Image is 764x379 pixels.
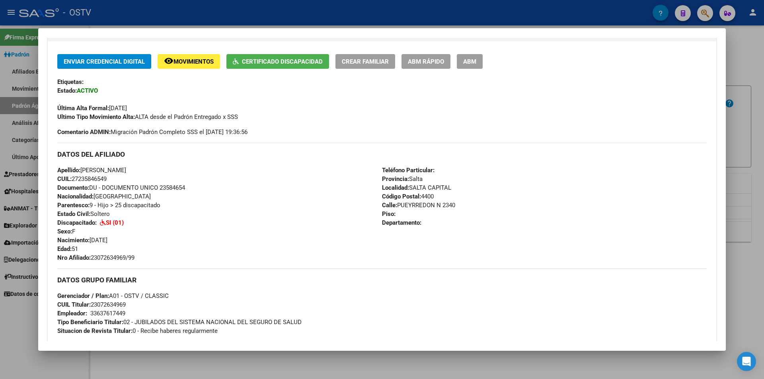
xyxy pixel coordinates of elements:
span: Migración Padrón Completo SSS el [DATE] 19:36:56 [57,128,248,136]
button: Enviar Credencial Digital [57,54,151,69]
span: [GEOGRAPHIC_DATA] [57,193,151,200]
button: ABM Rápido [401,54,450,69]
strong: Empleador: [57,310,87,317]
mat-icon: remove_red_eye [164,56,173,66]
strong: Localidad: [382,184,409,191]
span: 02 - JUBILADOS DEL SISTEMA NACIONAL DEL SEGURO DE SALUD [57,319,302,326]
span: 0 - Recibe haberes regularmente [57,327,218,334]
span: Certificado Discapacidad [242,58,323,65]
span: PUEYRREDON N 2340 [382,202,455,209]
strong: Código Postal: [382,193,421,200]
strong: Gerenciador / Plan: [57,292,109,299]
strong: Etiquetas: [57,78,84,86]
strong: Provincia: [382,175,409,183]
span: F [57,228,75,235]
strong: Ultimo Tipo Movimiento Alta: [57,113,135,121]
strong: Calle: [382,202,397,209]
strong: Tipo Beneficiario Titular: [57,319,123,326]
strong: Situacion de Revista Titular: [57,327,133,334]
span: 23072634969/99 [57,254,134,261]
span: 27235846549 [57,175,107,183]
span: ABM [463,58,476,65]
strong: Apellido: [57,167,80,174]
button: Certificado Discapacidad [226,54,329,69]
span: 4400 [382,193,434,200]
strong: Última Alta Formal: [57,105,109,112]
strong: CUIL: [57,175,72,183]
h3: DATOS DEL AFILIADO [57,150,707,159]
strong: SI (01) [106,219,124,226]
strong: Parentesco: [57,202,90,209]
strong: Discapacitado: [57,219,97,226]
span: [DATE] [57,237,107,244]
button: Movimientos [158,54,220,69]
span: Crear Familiar [342,58,389,65]
h3: DATOS GRUPO FAMILIAR [57,276,707,284]
span: 51 [57,245,78,253]
span: Enviar Credencial Digital [64,58,145,65]
strong: Departamento: [382,219,421,226]
strong: Piso: [382,210,396,218]
span: SALTA CAPITAL [382,184,451,191]
strong: Teléfono Particular: [382,167,435,174]
strong: Nacionalidad: [57,193,94,200]
strong: Edad: [57,245,72,253]
button: Crear Familiar [335,54,395,69]
strong: Estado Civil: [57,210,90,218]
div: Open Intercom Messenger [737,352,756,371]
span: [DATE] [57,105,127,112]
strong: Nro Afiliado: [57,254,91,261]
strong: Comentario ADMIN: [57,128,111,136]
strong: Estado: [57,87,77,94]
strong: ACTIVO [77,87,98,94]
strong: Sexo: [57,228,72,235]
span: [PERSON_NAME] [57,167,126,174]
span: Salta [382,175,423,183]
strong: Documento: [57,184,89,191]
span: DU - DOCUMENTO UNICO 23584654 [57,184,185,191]
span: A01 - OSTV / CLASSIC [57,292,169,299]
span: ABM Rápido [408,58,444,65]
strong: CUIL Titular: [57,301,91,308]
span: 9 - Hijo > 25 discapacitado [57,202,160,209]
div: 33637617449 [90,309,125,318]
span: 23072634969 [57,301,126,308]
span: ALTA desde el Padrón Entregado x SSS [57,113,238,121]
span: Movimientos [173,58,214,65]
button: ABM [457,54,483,69]
strong: Nacimiento: [57,237,90,244]
span: Soltero [57,210,110,218]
